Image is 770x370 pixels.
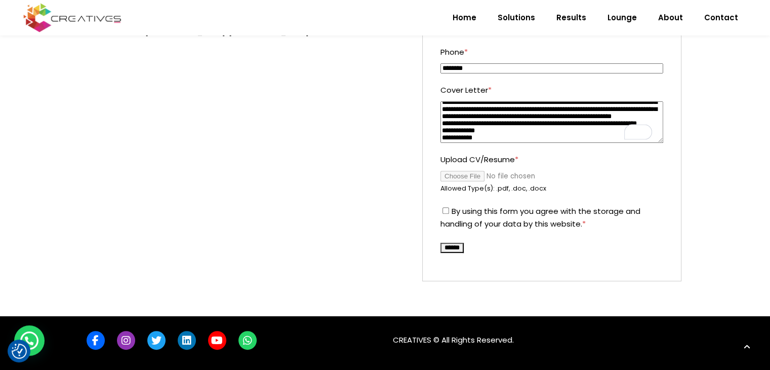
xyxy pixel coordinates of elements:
img: Creatives [21,2,124,33]
a: Solutions [487,5,546,31]
small: Allowed Type(s): .pdf, .doc, .docx [440,184,546,193]
a: link [208,331,226,350]
button: Consent Preferences [12,344,27,359]
a: Home [442,5,487,31]
span: Solutions [498,5,535,31]
a: About [647,5,694,31]
label: Upload CV/Resume [440,153,663,166]
a: link [117,331,135,350]
a: Results [546,5,597,31]
a: link [238,331,257,350]
a: link [737,337,757,357]
span: Lounge [607,5,637,31]
label: Phone [440,46,663,58]
a: link [147,331,166,350]
a: Contact [694,5,749,31]
span: Home [453,5,476,31]
a: link [178,331,196,350]
label: By using this form you agree with the storage and handling of your data by this website. [440,206,640,229]
span: Results [556,5,586,31]
span: About [658,5,683,31]
a: link [87,331,105,350]
span: Contact [704,5,738,31]
a: Lounge [597,5,647,31]
img: Revisit consent button [12,344,27,359]
textarea: To enrich screen reader interactions, please activate Accessibility in Grammarly extension settings [440,101,663,143]
label: Cover Letter [440,84,663,96]
div: WhatsApp contact [14,325,45,356]
p: CREATIVES © All Rights Reserved. [393,326,689,346]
